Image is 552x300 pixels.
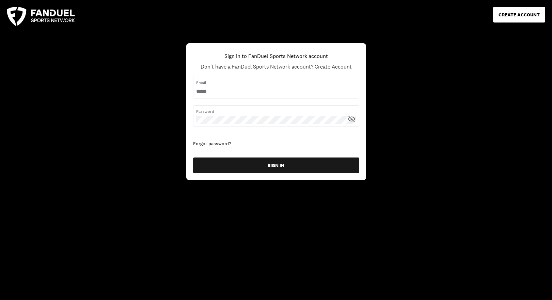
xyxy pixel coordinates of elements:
div: Don't have a FanDuel Sports Network account? [201,63,352,70]
h1: Sign in to FanDuel Sports Network account [224,52,328,60]
button: CREATE ACCOUNT [493,7,545,22]
span: Email [196,80,356,86]
div: Forgot password? [193,140,359,147]
span: Create Account [315,63,352,70]
span: Password [196,108,356,115]
button: SIGN IN [193,157,359,173]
